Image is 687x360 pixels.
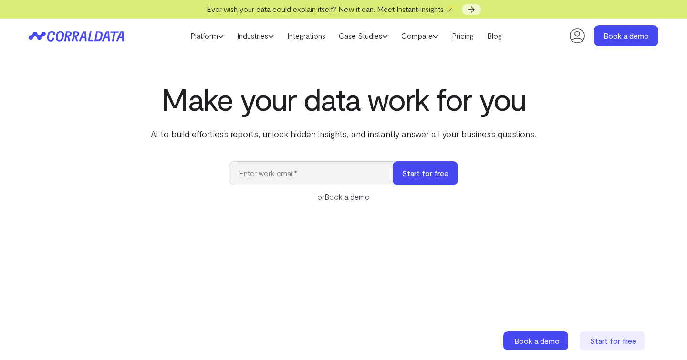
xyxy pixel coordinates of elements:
[324,192,370,201] a: Book a demo
[594,25,658,46] a: Book a demo
[393,161,458,185] button: Start for free
[590,336,636,345] span: Start for free
[395,29,445,43] a: Compare
[207,4,455,13] span: Ever wish your data could explain itself? Now it can. Meet Instant Insights 🪄
[281,29,332,43] a: Integrations
[229,191,458,202] div: or
[332,29,395,43] a: Case Studies
[184,29,230,43] a: Platform
[580,331,646,350] a: Start for free
[445,29,480,43] a: Pricing
[230,29,281,43] a: Industries
[514,336,560,345] span: Book a demo
[149,127,538,140] p: AI to build effortless reports, unlock hidden insights, and instantly answer all your business qu...
[149,82,538,116] h1: Make your data work for you
[480,29,509,43] a: Blog
[503,331,570,350] a: Book a demo
[229,161,402,185] input: Enter work email*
